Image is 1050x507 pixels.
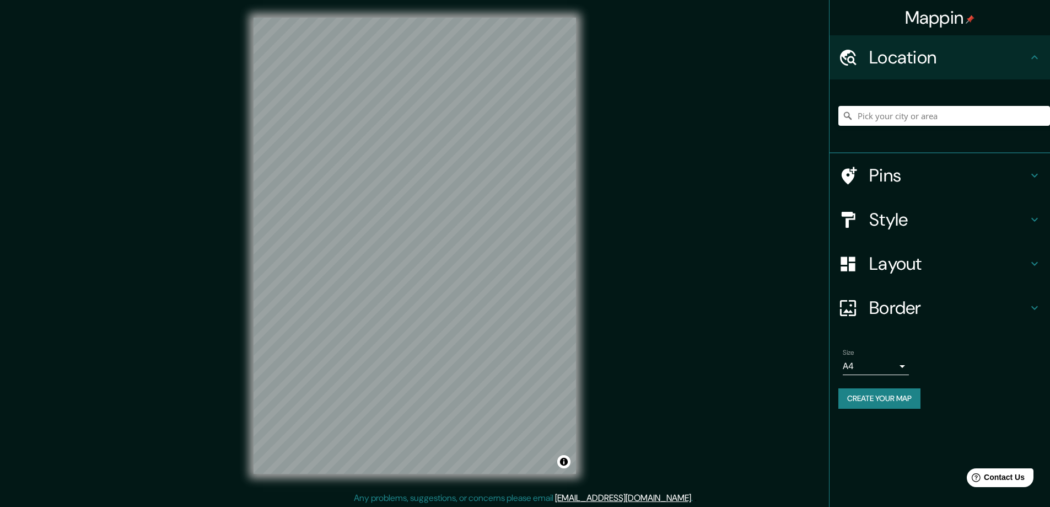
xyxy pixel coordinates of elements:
[830,198,1050,242] div: Style
[254,18,576,474] canvas: Map
[869,297,1028,319] h4: Border
[694,492,697,505] div: .
[869,253,1028,275] h4: Layout
[354,492,693,505] p: Any problems, suggestions, or concerns please email .
[905,7,975,29] h4: Mappin
[869,209,1028,231] h4: Style
[838,106,1050,126] input: Pick your city or area
[843,357,909,375] div: A4
[557,455,570,468] button: Toggle attribution
[830,35,1050,79] div: Location
[830,286,1050,330] div: Border
[966,15,974,24] img: pin-icon.png
[830,153,1050,198] div: Pins
[869,46,1028,68] h4: Location
[555,492,691,504] a: [EMAIL_ADDRESS][DOMAIN_NAME]
[869,164,1028,186] h4: Pins
[838,388,920,409] button: Create your map
[843,348,854,357] label: Size
[952,464,1038,495] iframe: Help widget launcher
[693,492,694,505] div: .
[830,242,1050,286] div: Layout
